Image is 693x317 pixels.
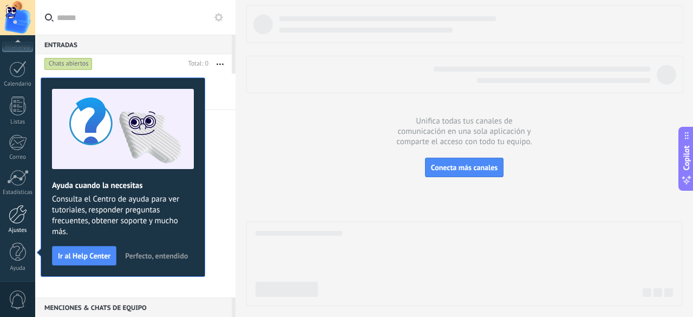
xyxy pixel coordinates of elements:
[431,163,498,172] span: Conecta más canales
[44,57,93,70] div: Chats abiertos
[57,64,83,71] div: Dominio
[120,248,193,264] button: Perfecto, entendido
[127,64,172,71] div: Palabras clave
[2,227,34,234] div: Ajustes
[184,59,208,69] div: Total: 0
[28,28,121,37] div: Dominio: [DOMAIN_NAME]
[681,145,692,170] span: Copilot
[2,119,34,126] div: Listas
[2,265,34,272] div: Ayuda
[2,81,34,88] div: Calendario
[2,154,34,161] div: Correo
[58,252,110,260] span: Ir al Help Center
[115,63,124,72] img: tab_keywords_by_traffic_grey.svg
[125,252,188,260] span: Perfecto, entendido
[52,246,116,266] button: Ir al Help Center
[425,158,504,177] button: Conecta más canales
[45,63,54,72] img: tab_domain_overview_orange.svg
[2,189,34,196] div: Estadísticas
[52,180,194,191] h2: Ayuda cuando la necesitas
[208,54,232,74] button: Más
[52,194,194,237] span: Consulta el Centro de ayuda para ver tutoriales, responder preguntas frecuentes, obtener soporte ...
[35,35,232,54] div: Entradas
[17,17,26,26] img: logo_orange.svg
[17,28,26,37] img: website_grey.svg
[30,17,53,26] div: v 4.0.25
[35,297,232,317] div: Menciones & Chats de equipo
